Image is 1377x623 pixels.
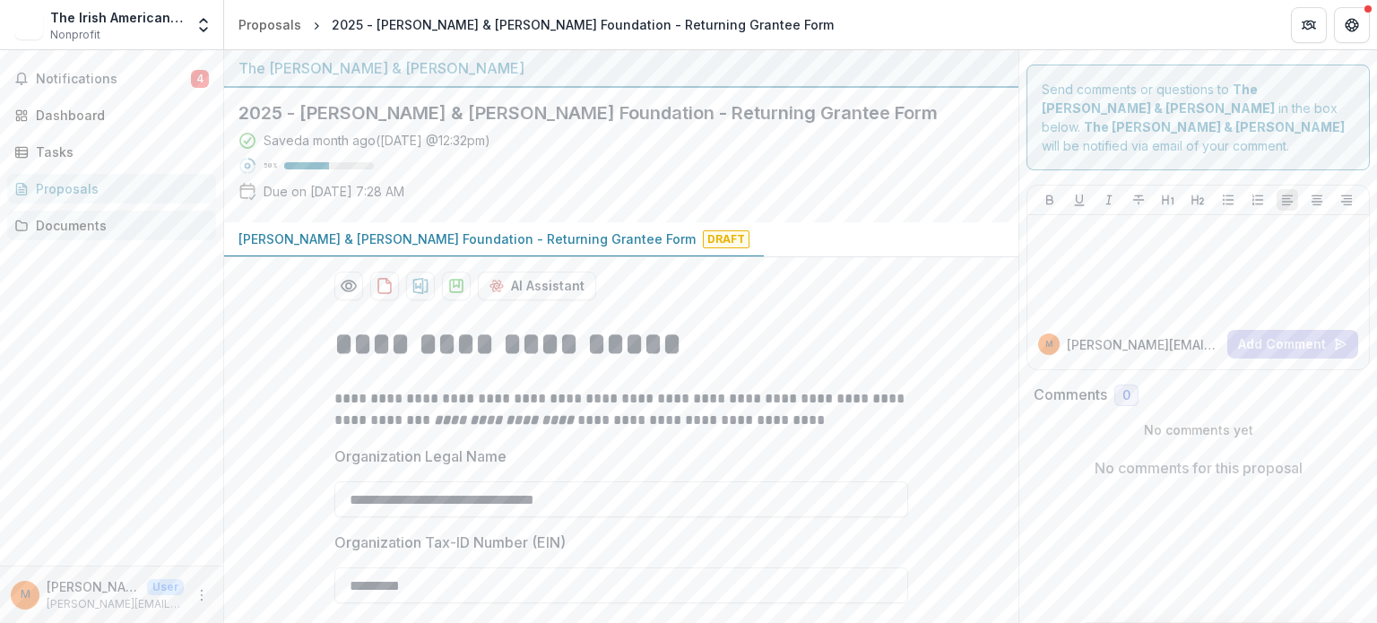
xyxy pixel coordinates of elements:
[7,174,216,203] a: Proposals
[14,11,43,39] img: The Irish American Partnership Inc
[7,211,216,240] a: Documents
[36,72,191,87] span: Notifications
[703,230,749,248] span: Draft
[370,272,399,300] button: download-proposal
[191,7,216,43] button: Open entity switcher
[1122,388,1130,403] span: 0
[238,102,975,124] h2: 2025 - [PERSON_NAME] & [PERSON_NAME] Foundation - Returning Grantee Form
[1217,189,1239,211] button: Bullet List
[21,589,30,601] div: molly@irishap.org
[1034,420,1363,439] p: No comments yet
[1098,189,1120,211] button: Italicize
[1247,189,1269,211] button: Ordered List
[1067,335,1220,354] p: [PERSON_NAME][EMAIL_ADDRESS][DOMAIN_NAME]
[1306,189,1328,211] button: Align Center
[36,179,202,198] div: Proposals
[47,577,140,596] p: [PERSON_NAME][EMAIL_ADDRESS][DOMAIN_NAME]
[1187,189,1208,211] button: Heading 2
[231,12,841,38] nav: breadcrumb
[334,272,363,300] button: Preview 6f92f0a5-270c-47d8-b3a4-89b815419074-0.pdf
[1291,7,1327,43] button: Partners
[238,57,1004,79] div: The [PERSON_NAME] & [PERSON_NAME]
[231,12,308,38] a: Proposals
[334,532,566,553] p: Organization Tax-ID Number (EIN)
[36,106,202,125] div: Dashboard
[7,100,216,130] a: Dashboard
[1045,340,1053,349] div: molly@irishap.org
[478,272,596,300] button: AI Assistant
[36,143,202,161] div: Tasks
[1334,7,1370,43] button: Get Help
[191,584,212,606] button: More
[1277,189,1298,211] button: Align Left
[7,65,216,93] button: Notifications4
[406,272,435,300] button: download-proposal
[1157,189,1179,211] button: Heading 1
[442,272,471,300] button: download-proposal
[1026,65,1370,170] div: Send comments or questions to in the box below. will be notified via email of your comment.
[147,579,184,595] p: User
[1069,189,1090,211] button: Underline
[238,229,696,248] p: [PERSON_NAME] & [PERSON_NAME] Foundation - Returning Grantee Form
[264,182,404,201] p: Due on [DATE] 7:28 AM
[1128,189,1149,211] button: Strike
[1039,189,1061,211] button: Bold
[191,70,209,88] span: 4
[1084,119,1345,134] strong: The [PERSON_NAME] & [PERSON_NAME]
[36,216,202,235] div: Documents
[7,137,216,167] a: Tasks
[47,596,184,612] p: [PERSON_NAME][EMAIL_ADDRESS][DOMAIN_NAME]
[1227,330,1358,359] button: Add Comment
[264,131,490,150] div: Saved a month ago ( [DATE] @ 12:32pm )
[50,27,100,43] span: Nonprofit
[1095,457,1303,479] p: No comments for this proposal
[264,160,277,172] p: 50 %
[334,446,507,467] p: Organization Legal Name
[1336,189,1357,211] button: Align Right
[238,15,301,34] div: Proposals
[332,15,834,34] div: 2025 - [PERSON_NAME] & [PERSON_NAME] Foundation - Returning Grantee Form
[50,8,184,27] div: The Irish American Partnership Inc
[1034,386,1107,403] h2: Comments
